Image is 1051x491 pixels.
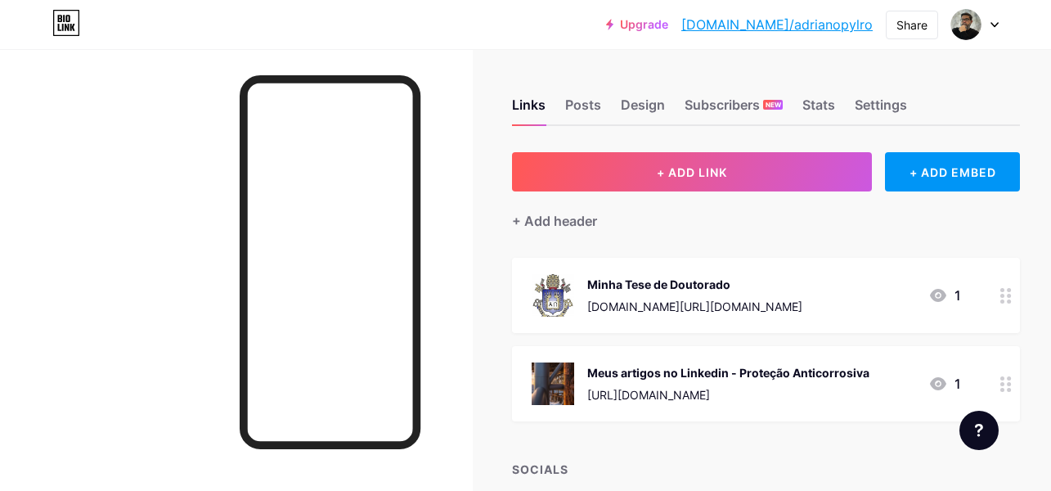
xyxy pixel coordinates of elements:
[512,211,597,231] div: + Add header
[606,18,668,31] a: Upgrade
[766,100,781,110] span: NEW
[587,386,869,403] div: [URL][DOMAIN_NAME]
[512,461,1020,478] div: SOCIALS
[587,364,869,381] div: Meus artigos no Linkedin - Proteção Anticorrosiva
[896,16,927,34] div: Share
[512,95,546,124] div: Links
[681,15,873,34] a: [DOMAIN_NAME]/adrianopylro
[950,9,981,40] img: adrianopylro
[532,274,574,317] img: Minha Tese de Doutorado
[587,276,802,293] div: Minha Tese de Doutorado
[928,374,961,394] div: 1
[855,95,907,124] div: Settings
[685,95,783,124] div: Subscribers
[657,165,727,179] span: + ADD LINK
[885,152,1020,191] div: + ADD EMBED
[565,95,601,124] div: Posts
[621,95,665,124] div: Design
[802,95,835,124] div: Stats
[532,363,574,405] img: Meus artigos no Linkedin - Proteção Anticorrosiva
[928,286,961,305] div: 1
[587,298,802,315] div: [DOMAIN_NAME][URL][DOMAIN_NAME]
[512,152,872,191] button: + ADD LINK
